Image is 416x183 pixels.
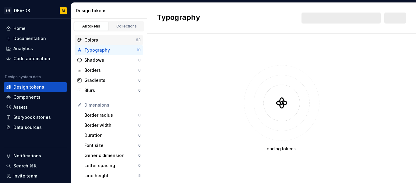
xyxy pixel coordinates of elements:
[13,163,37,169] div: Search ⌘K
[13,35,46,42] div: Documentation
[137,48,141,53] div: 10
[82,110,143,120] a: Border radius0
[62,8,65,13] div: M
[75,75,143,85] a: Gradients0
[75,86,143,95] a: Blurs0
[84,102,141,108] div: Dimensions
[75,65,143,75] a: Borders0
[84,173,138,179] div: Line height
[13,84,44,90] div: Design tokens
[84,47,137,53] div: Typography
[138,133,141,138] div: 0
[13,173,37,179] div: Invite team
[84,67,138,73] div: Borders
[4,44,67,53] a: Analytics
[84,152,138,159] div: Generic dimension
[84,77,138,83] div: Gradients
[13,25,26,31] div: Home
[4,7,12,14] div: SM
[82,141,143,150] a: Font size6
[4,34,67,43] a: Documentation
[138,58,141,63] div: 0
[138,153,141,158] div: 0
[265,146,298,152] div: Loading tokens...
[4,92,67,102] a: Components
[111,24,142,29] div: Collections
[138,143,141,148] div: 6
[4,102,67,112] a: Assets
[4,161,67,171] button: Search ⌘K
[75,55,143,65] a: Shadows0
[14,8,30,14] div: DEV-DS
[13,56,50,62] div: Code automation
[13,46,33,52] div: Analytics
[84,132,138,138] div: Duration
[84,122,138,128] div: Border width
[157,13,200,24] h2: Typography
[13,114,51,120] div: Storybook stories
[4,54,67,64] a: Code automation
[76,8,144,14] div: Design tokens
[138,123,141,128] div: 0
[76,24,107,29] div: All tokens
[84,112,138,118] div: Border radius
[5,75,41,79] div: Design system data
[82,171,143,181] a: Line height5
[4,112,67,122] a: Storybook stories
[82,151,143,160] a: Generic dimension0
[138,68,141,73] div: 0
[4,82,67,92] a: Design tokens
[138,163,141,168] div: 0
[82,130,143,140] a: Duration0
[4,24,67,33] a: Home
[138,113,141,118] div: 0
[84,142,138,148] div: Font size
[138,88,141,93] div: 0
[75,35,143,45] a: Colors63
[4,123,67,132] a: Data sources
[13,94,41,100] div: Components
[13,124,42,130] div: Data sources
[13,153,41,159] div: Notifications
[138,173,141,178] div: 5
[136,38,141,42] div: 63
[84,87,138,93] div: Blurs
[13,104,28,110] div: Assets
[84,163,138,169] div: Letter spacing
[75,45,143,55] a: Typography10
[4,151,67,161] button: Notifications
[82,120,143,130] a: Border width0
[84,37,136,43] div: Colors
[84,57,138,63] div: Shadows
[82,161,143,170] a: Letter spacing0
[1,4,69,17] button: SMDEV-DSM
[138,78,141,83] div: 0
[4,171,67,181] a: Invite team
